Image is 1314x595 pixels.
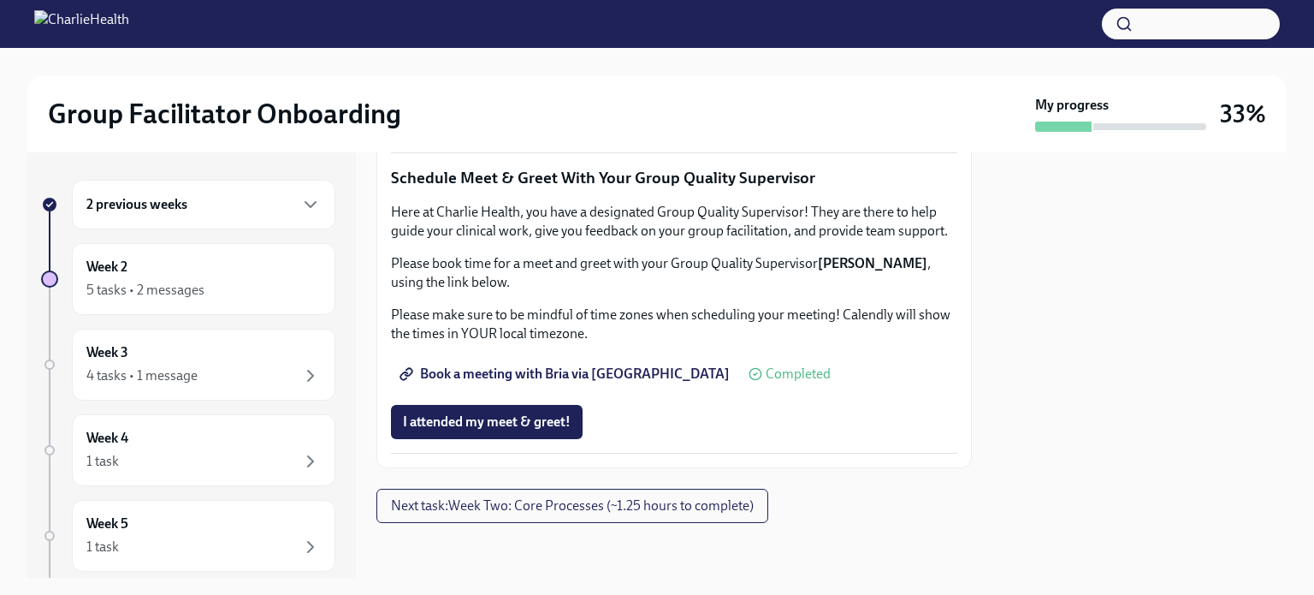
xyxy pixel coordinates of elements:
[391,497,754,515] span: Next task : Week Two: Core Processes (~1.25 hours to complete)
[766,367,831,381] span: Completed
[86,452,119,471] div: 1 task
[391,254,957,292] p: Please book time for a meet and greet with your Group Quality Supervisor , using the link below.
[86,343,128,362] h6: Week 3
[86,538,119,556] div: 1 task
[391,203,957,241] p: Here at Charlie Health, you have a designated Group Quality Supervisor! They are there to help gu...
[34,10,129,38] img: CharlieHealth
[86,366,198,385] div: 4 tasks • 1 message
[48,97,401,131] h2: Group Facilitator Onboarding
[391,357,742,391] a: Book a meeting with Bria via [GEOGRAPHIC_DATA]
[86,281,204,300] div: 5 tasks • 2 messages
[72,180,335,229] div: 2 previous weeks
[86,429,128,448] h6: Week 4
[1220,98,1266,129] h3: 33%
[86,195,187,214] h6: 2 previous weeks
[818,255,927,271] strong: [PERSON_NAME]
[86,258,127,277] h6: Week 2
[41,500,335,572] a: Week 51 task
[391,306,957,343] p: Please make sure to be mindful of time zones when scheduling your meeting! Calendly will show the...
[1035,96,1109,115] strong: My progress
[376,489,768,523] button: Next task:Week Two: Core Processes (~1.25 hours to complete)
[41,414,335,486] a: Week 41 task
[86,515,128,533] h6: Week 5
[403,366,730,383] span: Book a meeting with Bria via [GEOGRAPHIC_DATA]
[391,405,583,439] button: I attended my meet & greet!
[403,414,571,431] span: I attended my meet & greet!
[41,243,335,315] a: Week 25 tasks • 2 messages
[41,329,335,401] a: Week 34 tasks • 1 message
[391,167,957,189] p: Schedule Meet & Greet With Your Group Quality Supervisor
